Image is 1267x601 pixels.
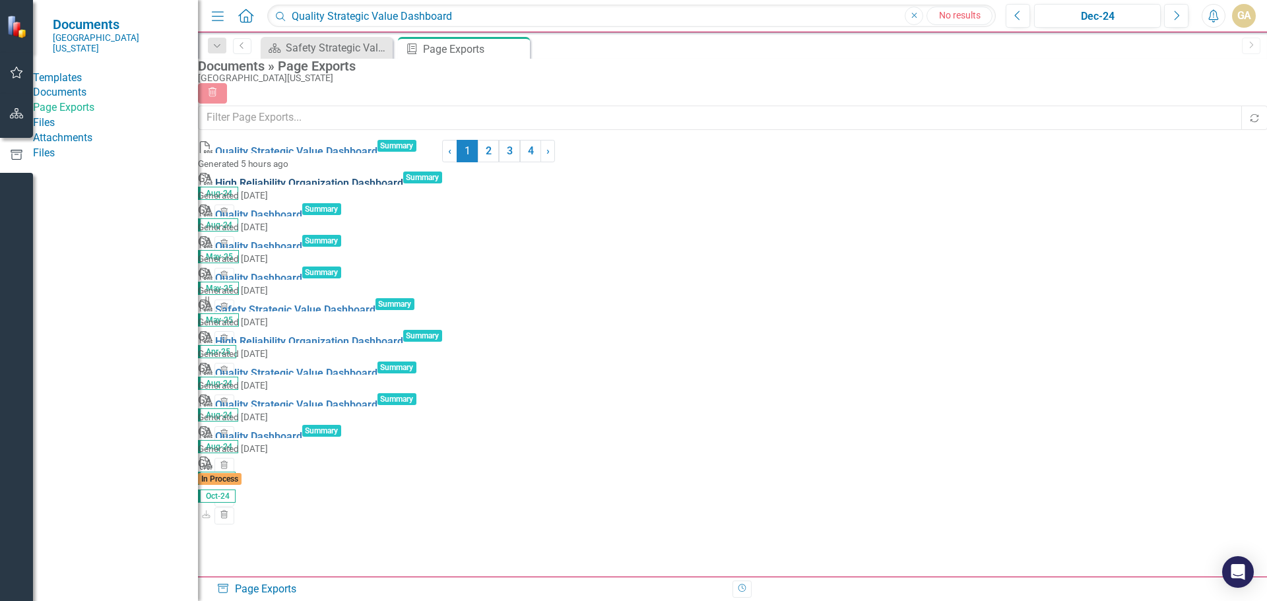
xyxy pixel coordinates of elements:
span: May-25 [198,250,239,263]
div: Files [33,115,198,131]
a: No results [926,7,992,25]
div: Page Exports [216,582,723,597]
small: Generated 5 hours ago [198,158,288,169]
div: Open Intercom Messenger [1222,556,1254,588]
input: Filter Page Exports... [198,106,1243,130]
span: Summary [403,172,443,183]
span: Aug-24 [198,440,238,453]
small: Generated [DATE] [198,412,268,422]
span: Summary [377,393,417,405]
a: 4 [520,140,541,162]
span: May-25 [198,282,239,295]
span: › [546,144,550,157]
a: Quality Strategic Value Dashboard [215,145,377,158]
span: Summary [403,330,443,342]
a: Quality Dashboard [215,430,302,443]
span: May-25 [198,313,239,327]
a: Attachments [33,131,198,146]
a: High Reliability Organization Dashboard [215,335,403,348]
a: Quality Strategic Value Dashboard [215,398,377,411]
span: Aug-24 [198,408,238,422]
a: High Reliability Organization Dashboard [215,177,403,189]
span: Summary [377,362,417,373]
span: Aug-24 [198,218,238,232]
span: Aug-24 [198,187,238,200]
button: GA [1232,4,1256,28]
small: Generated [DATE] [198,380,268,391]
span: 1 [457,140,478,162]
a: Quality Dashboard [215,272,302,284]
span: ‹ [448,144,451,157]
span: Documents [53,16,185,32]
a: Quality Dashboard [215,208,302,221]
span: Summary [302,235,342,247]
a: Safety Strategic Value Dashboard [215,303,375,316]
span: Aug-24 [198,377,238,390]
span: Oct-24 [198,490,236,503]
div: [GEOGRAPHIC_DATA][US_STATE] [198,73,1260,83]
span: Summary [302,203,342,215]
span: Oct-24 [198,472,236,485]
a: Quality Strategic Value Dashboard [215,367,377,379]
span: Summary [302,425,342,437]
a: Safety Strategic Value Dashboard [264,40,389,56]
small: Generated [DATE] [198,285,268,296]
div: Page Exports [423,41,527,57]
div: Documents [33,85,198,100]
small: [GEOGRAPHIC_DATA][US_STATE] [53,32,185,54]
small: Generated [DATE] [198,443,268,454]
a: Files [33,146,198,161]
button: Dec-24 [1034,4,1161,28]
span: Summary [375,298,415,310]
small: Generated [DATE] [198,190,268,201]
div: Templates [33,71,198,86]
img: ClearPoint Strategy [7,15,30,38]
a: Page Exports [33,100,198,115]
div: Safety Strategic Value Dashboard [286,40,389,56]
span: Apr-25 [198,345,236,358]
input: Search ClearPoint... [267,5,996,28]
div: Documents » Page Exports [198,59,1260,73]
small: Generated [DATE] [198,253,268,264]
span: In Process [198,473,242,485]
a: 2 [478,140,499,162]
a: Quality Dashboard [215,240,302,253]
span: Summary [377,140,417,152]
div: Dec-24 [1039,9,1156,24]
small: Generated [DATE] [198,317,268,327]
small: Generated [DATE] [198,222,268,232]
small: Generated [DATE] [198,348,268,359]
a: 3 [499,140,520,162]
span: Summary [302,267,342,278]
div: No results [927,9,992,22]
